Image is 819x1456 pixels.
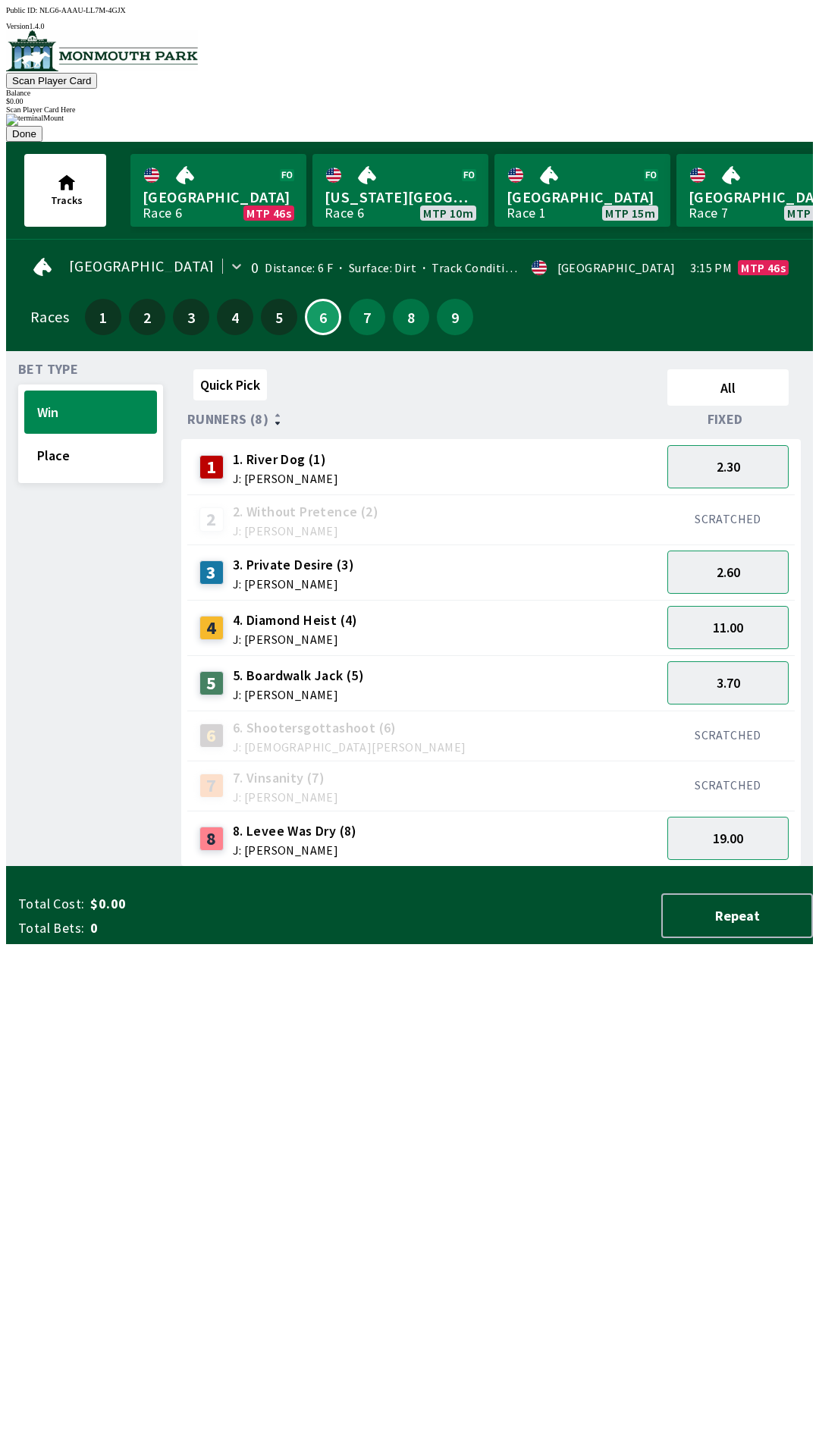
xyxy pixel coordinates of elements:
span: 1 [89,312,118,322]
button: All [667,369,789,406]
span: 3.70 [717,674,740,692]
span: 19.00 [713,830,743,847]
button: 3 [173,299,209,335]
button: 9 [437,299,473,335]
button: 1 [85,299,121,335]
span: J: [PERSON_NAME] [233,525,378,537]
div: 0 [251,262,259,274]
div: 5 [199,671,224,695]
button: Win [24,391,157,434]
button: 8 [393,299,429,335]
span: 3 [177,312,206,322]
span: 3:15 PM [690,262,732,274]
div: 4 [199,616,224,640]
button: 2 [129,299,165,335]
span: 3. Private Desire (3) [233,555,354,575]
span: Win [37,403,144,421]
button: 7 [349,299,385,335]
span: Repeat [675,907,799,924]
span: Quick Pick [200,376,260,394]
div: 6 [199,723,224,748]
div: Scan Player Card Here [6,105,813,114]
span: 2.30 [717,458,740,475]
span: 2.60 [717,563,740,581]
span: Fixed [708,413,743,425]
button: 5 [261,299,297,335]
div: Fixed [661,412,795,427]
span: J: [PERSON_NAME] [233,844,357,856]
button: Scan Player Card [6,73,97,89]
span: Bet Type [18,363,78,375]
img: venue logo [6,30,198,71]
span: 8. Levee Was Dry (8) [233,821,357,841]
a: [GEOGRAPHIC_DATA]Race 6MTP 46s [130,154,306,227]
span: 5. Boardwalk Jack (5) [233,666,364,686]
span: 0 [90,919,329,937]
div: 3 [199,560,224,585]
span: [GEOGRAPHIC_DATA] [143,187,294,207]
a: [GEOGRAPHIC_DATA]Race 1MTP 15m [494,154,670,227]
span: Distance: 6 F [265,260,333,275]
span: MTP 46s [246,207,291,219]
button: 4 [217,299,253,335]
span: MTP 46s [741,262,786,274]
span: 6. Shootersgottashoot (6) [233,718,466,738]
span: All [674,379,782,397]
span: Place [37,447,144,464]
button: 2.60 [667,551,789,594]
span: J: [PERSON_NAME] [233,689,364,701]
img: terminalMount [6,114,64,126]
span: MTP 10m [423,207,473,219]
div: Version 1.4.0 [6,22,813,30]
span: $0.00 [90,895,329,913]
button: 11.00 [667,606,789,649]
div: Public ID: [6,6,813,14]
div: 7 [199,773,224,798]
button: Tracks [24,154,106,227]
div: SCRATCHED [667,727,789,742]
span: 2. Without Pretence (2) [233,502,378,522]
span: J: [DEMOGRAPHIC_DATA][PERSON_NAME] [233,741,466,753]
div: 8 [199,827,224,851]
span: [GEOGRAPHIC_DATA] [69,260,215,272]
button: 19.00 [667,817,789,860]
a: [US_STATE][GEOGRAPHIC_DATA]Race 6MTP 10m [312,154,488,227]
span: Total Bets: [18,919,84,937]
button: Quick Pick [193,369,267,400]
div: Runners (8) [187,412,661,427]
span: 4. Diamond Heist (4) [233,610,358,630]
span: 7 [353,312,381,322]
span: NLG6-AAAU-LL7M-4GJX [39,6,126,14]
span: [US_STATE][GEOGRAPHIC_DATA] [325,187,476,207]
span: Total Cost: [18,895,84,913]
div: SCRATCHED [667,511,789,526]
button: Place [24,434,157,477]
div: 2 [199,507,224,532]
div: Balance [6,89,813,97]
div: Race 6 [325,207,364,219]
div: 1 [199,455,224,479]
span: Surface: Dirt [333,260,416,275]
span: [GEOGRAPHIC_DATA] [507,187,658,207]
span: 9 [441,312,469,322]
span: 8 [397,312,425,322]
span: 1. River Dog (1) [233,450,338,469]
span: Track Condition: Firm [416,260,550,275]
span: J: [PERSON_NAME] [233,633,358,645]
div: [GEOGRAPHIC_DATA] [557,262,676,274]
div: $ 0.00 [6,97,813,105]
div: Race 6 [143,207,182,219]
button: Done [6,126,42,142]
button: 2.30 [667,445,789,488]
span: MTP 15m [605,207,655,219]
span: 2 [133,312,162,322]
span: J: [PERSON_NAME] [233,578,354,590]
span: Runners (8) [187,413,268,425]
span: 7. Vinsanity (7) [233,768,338,788]
span: Tracks [51,193,83,207]
div: Races [30,311,69,323]
button: 3.70 [667,661,789,704]
span: 11.00 [713,619,743,636]
button: Repeat [661,893,813,938]
div: Race 7 [689,207,728,219]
